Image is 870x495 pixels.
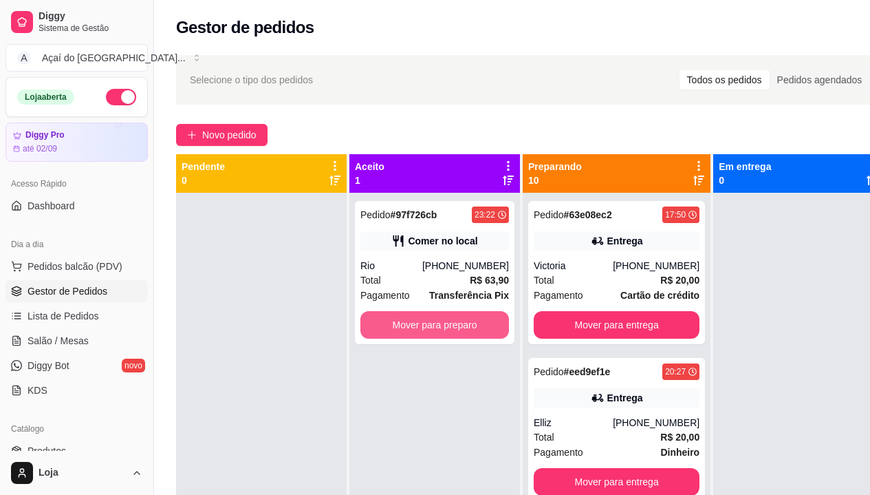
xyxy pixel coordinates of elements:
strong: Dinheiro [660,447,699,458]
div: [PHONE_NUMBER] [422,259,509,273]
div: Comer no local [408,234,477,248]
strong: R$ 20,00 [660,432,699,443]
button: Mover para entrega [534,311,699,339]
div: Dia a dia [6,233,148,255]
div: 17:50 [665,209,686,220]
a: DiggySistema de Gestão [6,6,148,39]
span: Lista de Pedidos [28,309,99,323]
span: Pedido [360,209,391,220]
h2: Gestor de pedidos [176,17,314,39]
span: Diggy [39,10,142,23]
div: [PHONE_NUMBER] [613,259,699,273]
div: Victoria [534,259,613,273]
span: Selecione o tipo dos pedidos [190,72,313,87]
span: Salão / Mesas [28,334,89,348]
span: Sistema de Gestão [39,23,142,34]
strong: R$ 20,00 [660,275,699,286]
div: Açaí do [GEOGRAPHIC_DATA] ... [42,51,186,65]
div: Entrega [607,234,643,248]
div: Loja aberta [17,89,74,105]
span: Pedidos balcão (PDV) [28,260,122,273]
button: Select a team [6,44,148,72]
button: Alterar Status [106,89,136,105]
strong: # 63e08ec2 [564,209,612,220]
div: Catálogo [6,418,148,440]
a: Gestor de Pedidos [6,280,148,302]
a: Lista de Pedidos [6,305,148,327]
p: 1 [355,173,384,187]
span: Dashboard [28,199,75,213]
span: A [17,51,31,65]
span: Pagamento [534,445,583,460]
article: até 02/09 [23,143,57,154]
span: Total [360,273,381,288]
strong: R$ 63,90 [470,275,509,286]
div: Rio [360,259,422,273]
strong: # 97f726cb [391,209,437,220]
span: Pedido [534,366,564,377]
p: Em entrega [719,160,771,173]
span: Total [534,430,554,445]
span: Diggy Bot [28,359,69,372]
button: Novo pedido [176,124,268,146]
a: Salão / Mesas [6,330,148,352]
p: 0 [719,173,771,187]
span: Pagamento [534,288,583,303]
a: Produtos [6,440,148,462]
div: Elliz [534,416,613,430]
span: Gestor de Pedidos [28,284,107,298]
button: Mover para preparo [360,311,509,339]
div: 23:22 [475,209,495,220]
button: Pedidos balcão (PDV) [6,255,148,277]
a: KDS [6,379,148,401]
div: [PHONE_NUMBER] [613,416,699,430]
div: Pedidos agendados [770,70,870,89]
article: Diggy Pro [25,130,65,140]
div: Entrega [607,391,643,405]
span: Total [534,273,554,288]
a: Dashboard [6,195,148,217]
span: Loja [39,467,126,479]
a: Diggy Botnovo [6,355,148,377]
span: Produtos [28,444,66,458]
p: Pendente [182,160,225,173]
p: 10 [528,173,582,187]
a: Diggy Proaté 02/09 [6,123,148,162]
strong: Cartão de crédito [620,290,699,301]
strong: # eed9ef1e [564,366,611,377]
span: Pedido [534,209,564,220]
div: Todos os pedidos [679,70,770,89]
p: 0 [182,173,225,187]
p: Preparando [528,160,582,173]
span: plus [187,130,197,140]
div: 20:27 [665,366,686,377]
span: Pagamento [360,288,410,303]
span: Novo pedido [202,127,257,143]
span: KDS [28,383,47,397]
p: Aceito [355,160,384,173]
div: Acesso Rápido [6,173,148,195]
button: Loja [6,456,148,489]
strong: Transferência Pix [429,290,509,301]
